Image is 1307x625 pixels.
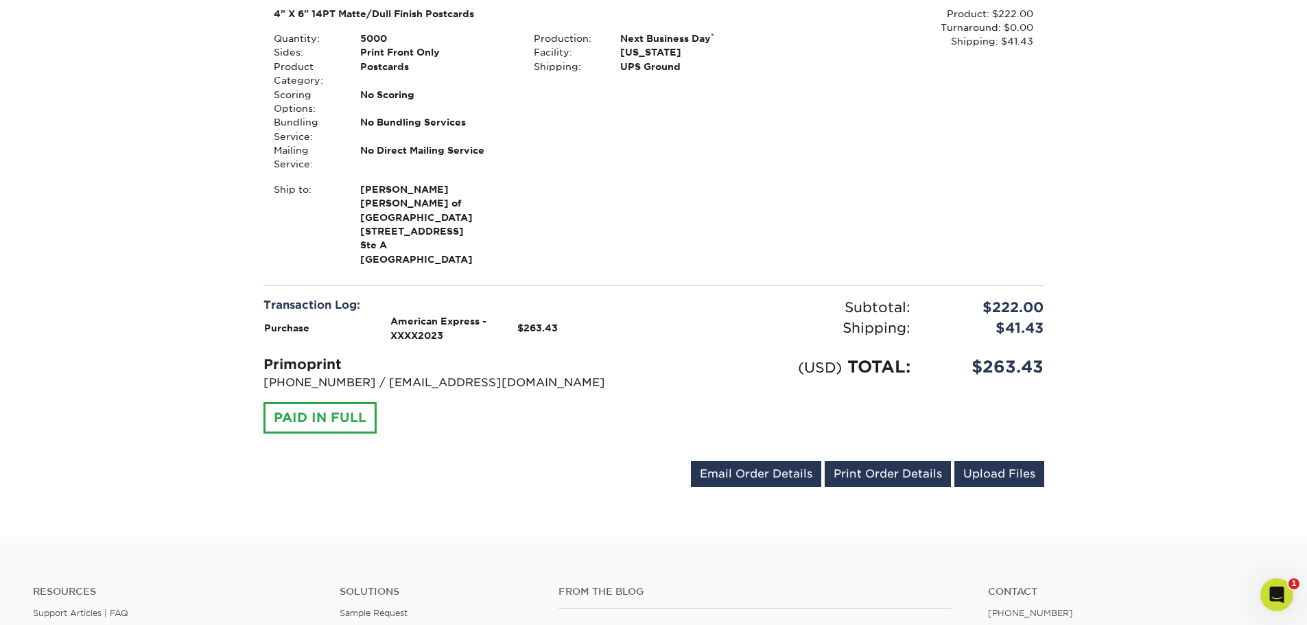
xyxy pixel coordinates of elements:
[350,115,523,143] div: No Bundling Services
[523,32,610,45] div: Production:
[360,196,513,224] span: [PERSON_NAME] of [GEOGRAPHIC_DATA]
[350,45,523,59] div: Print Front Only
[1260,578,1293,611] iframe: Intercom live chat
[264,322,309,333] strong: Purchase
[350,60,523,88] div: Postcards
[340,586,538,598] h4: Solutions
[360,182,513,196] span: [PERSON_NAME]
[263,115,350,143] div: Bundling Service:
[360,238,513,252] span: Ste A
[798,359,842,376] small: (USD)
[610,45,784,59] div: [US_STATE]
[610,60,784,73] div: UPS Ground
[340,608,408,618] a: Sample Request
[274,7,774,21] div: 4" X 6" 14PT Matte/Dull Finish Postcards
[360,224,513,238] span: [STREET_ADDRESS]
[263,143,350,172] div: Mailing Service:
[1288,578,1299,589] span: 1
[691,461,821,487] a: Email Order Details
[350,88,523,116] div: No Scoring
[263,182,350,266] div: Ship to:
[825,461,951,487] a: Print Order Details
[954,461,1044,487] a: Upload Files
[263,297,644,314] div: Transaction Log:
[921,355,1055,379] div: $263.43
[523,45,610,59] div: Facility:
[263,402,377,434] div: PAID IN FULL
[390,316,486,340] strong: American Express - XXXX2023
[350,143,523,172] div: No Direct Mailing Service
[988,586,1274,598] a: Contact
[517,322,558,333] strong: $263.43
[263,32,350,45] div: Quantity:
[988,608,1073,618] a: [PHONE_NUMBER]
[558,586,951,598] h4: From the Blog
[847,357,910,377] span: TOTAL:
[33,586,319,598] h4: Resources
[263,88,350,116] div: Scoring Options:
[263,45,350,59] div: Sides:
[263,60,350,88] div: Product Category:
[610,32,784,45] div: Next Business Day
[523,60,610,73] div: Shipping:
[921,318,1055,338] div: $41.43
[263,375,644,391] p: [PHONE_NUMBER] / [EMAIL_ADDRESS][DOMAIN_NAME]
[263,354,644,375] div: Primoprint
[350,32,523,45] div: 5000
[654,297,921,318] div: Subtotal:
[654,318,921,338] div: Shipping:
[921,297,1055,318] div: $222.00
[784,7,1033,49] div: Product: $222.00 Turnaround: $0.00 Shipping: $41.43
[360,182,513,265] strong: [GEOGRAPHIC_DATA]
